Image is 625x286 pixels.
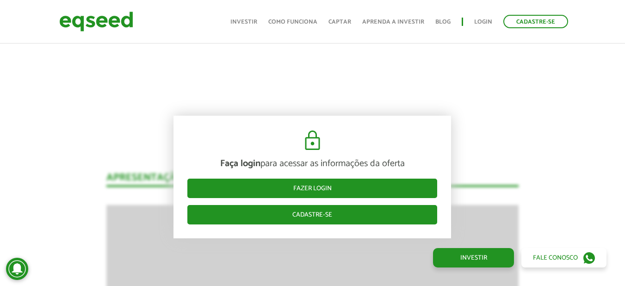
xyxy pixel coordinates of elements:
[220,156,260,171] strong: Faça login
[474,19,492,25] a: Login
[187,158,437,169] p: para acessar as informações da oferta
[521,248,606,267] a: Fale conosco
[59,9,133,34] img: EqSeed
[268,19,317,25] a: Como funciona
[328,19,351,25] a: Captar
[362,19,424,25] a: Aprenda a investir
[187,179,437,198] a: Fazer login
[301,130,324,152] img: cadeado.svg
[435,19,451,25] a: Blog
[503,15,568,28] a: Cadastre-se
[187,205,437,224] a: Cadastre-se
[230,19,257,25] a: Investir
[433,248,514,267] a: Investir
